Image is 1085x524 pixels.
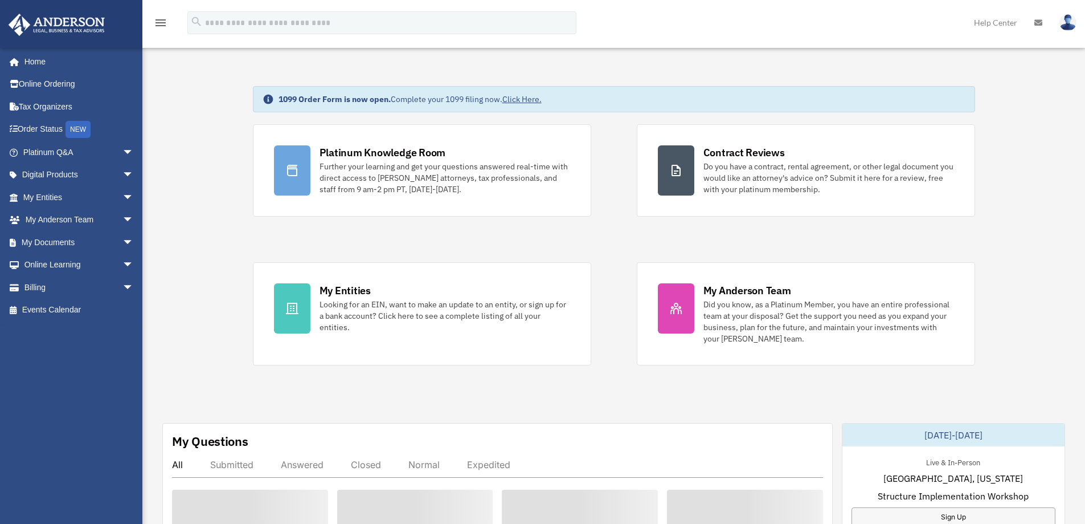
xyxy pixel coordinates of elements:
[8,254,151,277] a: Online Learningarrow_drop_down
[703,145,785,160] div: Contract Reviews
[122,254,145,277] span: arrow_drop_down
[8,276,151,299] a: Billingarrow_drop_down
[8,95,151,118] a: Tax Organizers
[122,276,145,299] span: arrow_drop_down
[8,141,151,164] a: Platinum Q&Aarrow_drop_down
[8,231,151,254] a: My Documentsarrow_drop_down
[842,424,1064,446] div: [DATE]-[DATE]
[8,118,151,141] a: Order StatusNEW
[172,433,248,450] div: My Questions
[351,459,381,470] div: Closed
[253,124,591,217] a: Platinum Knowledge Room Further your learning and get your questions answered real-time with dire...
[210,459,253,470] div: Submitted
[637,262,975,365] a: My Anderson Team Did you know, as a Platinum Member, you have an entire professional team at your...
[320,299,570,333] div: Looking for an EIN, want to make an update to an entity, or sign up for a bank account? Click her...
[637,124,975,217] a: Contract Reviews Do you have a contract, rental agreement, or other legal document you would like...
[917,456,989,468] div: Live & In-Person
[703,161,954,195] div: Do you have a contract, rental agreement, or other legal document you would like an attorney's ad...
[172,459,183,470] div: All
[320,161,570,195] div: Further your learning and get your questions answered real-time with direct access to [PERSON_NAM...
[8,73,151,96] a: Online Ordering
[154,20,167,30] a: menu
[65,121,91,138] div: NEW
[8,186,151,209] a: My Entitiesarrow_drop_down
[1059,14,1076,31] img: User Pic
[878,489,1029,503] span: Structure Implementation Workshop
[122,186,145,209] span: arrow_drop_down
[279,94,391,104] strong: 1099 Order Form is now open.
[703,299,954,344] div: Did you know, as a Platinum Member, you have an entire professional team at your disposal? Get th...
[8,164,151,186] a: Digital Productsarrow_drop_down
[279,94,542,105] div: Complete your 1099 filing now.
[8,209,151,231] a: My Anderson Teamarrow_drop_down
[281,459,324,470] div: Answered
[883,472,1023,485] span: [GEOGRAPHIC_DATA], [US_STATE]
[122,209,145,232] span: arrow_drop_down
[122,164,145,187] span: arrow_drop_down
[408,459,440,470] div: Normal
[8,50,145,73] a: Home
[320,145,446,160] div: Platinum Knowledge Room
[8,299,151,322] a: Events Calendar
[320,283,371,298] div: My Entities
[5,14,108,36] img: Anderson Advisors Platinum Portal
[703,283,791,298] div: My Anderson Team
[467,459,510,470] div: Expedited
[122,231,145,254] span: arrow_drop_down
[253,262,591,365] a: My Entities Looking for an EIN, want to make an update to an entity, or sign up for a bank accoun...
[122,141,145,164] span: arrow_drop_down
[502,94,542,104] a: Click Here.
[154,16,167,30] i: menu
[190,15,203,28] i: search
